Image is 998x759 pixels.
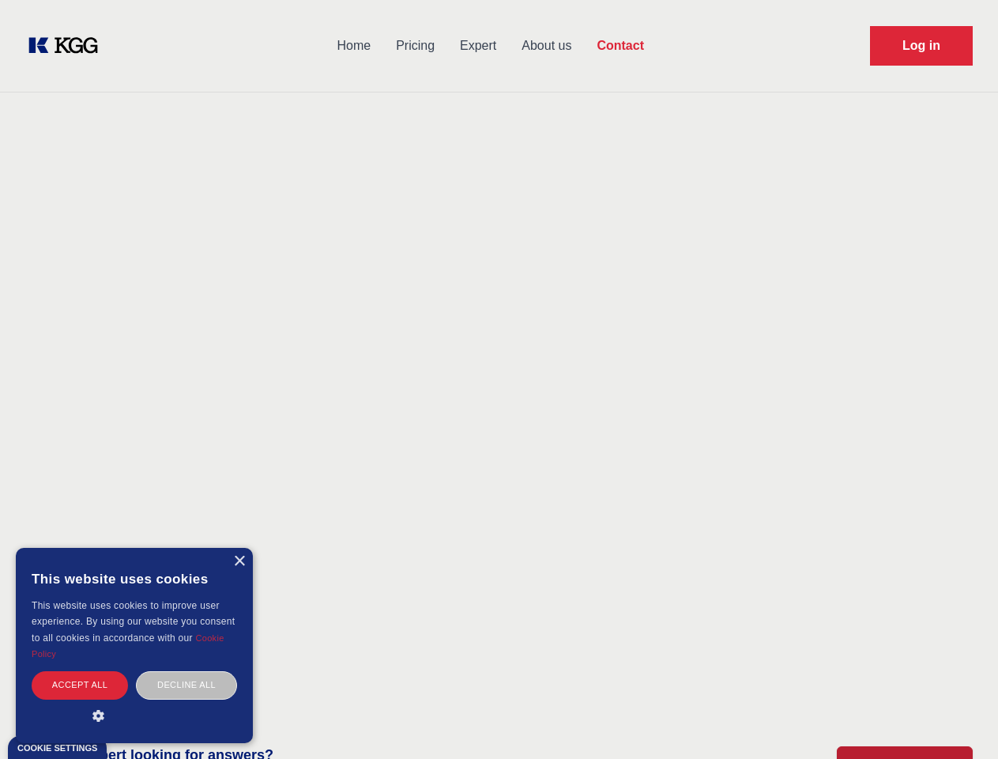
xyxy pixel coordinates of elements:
[32,671,128,699] div: Accept all
[324,25,383,66] a: Home
[919,683,998,759] iframe: Chat Widget
[25,33,111,59] a: KOL Knowledge Platform: Talk to Key External Experts (KEE)
[32,600,235,644] span: This website uses cookies to improve user experience. By using our website you consent to all coo...
[509,25,584,66] a: About us
[383,25,447,66] a: Pricing
[17,744,97,753] div: Cookie settings
[136,671,237,699] div: Decline all
[233,556,245,568] div: Close
[584,25,657,66] a: Contact
[32,633,224,659] a: Cookie Policy
[32,560,237,598] div: This website uses cookies
[447,25,509,66] a: Expert
[870,26,973,66] a: Request Demo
